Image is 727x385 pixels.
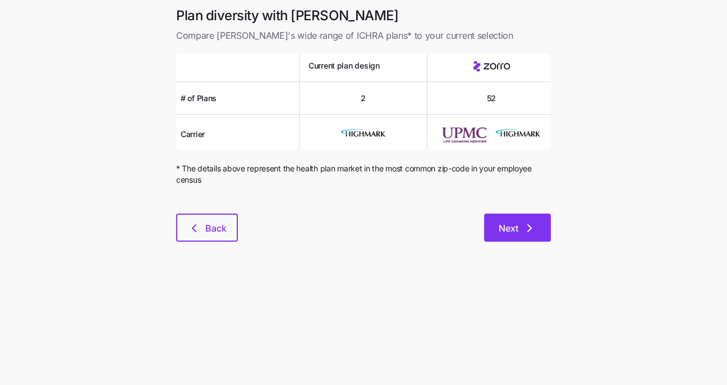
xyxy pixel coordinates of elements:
span: Current plan design [309,60,380,71]
button: Next [484,214,551,242]
img: Carrier [496,124,541,145]
span: 2 [361,93,366,104]
span: 52 [487,93,496,104]
h1: Plan diversity with [PERSON_NAME] [176,7,551,24]
span: Carrier [181,129,205,140]
span: Compare [PERSON_NAME]'s wide range of ICHRA plans* to your current selection [176,29,551,43]
span: * The details above represent the health plan market in the most common zip-code in your employee... [176,163,551,186]
span: # of Plans [181,93,217,104]
img: Carrier [442,124,487,145]
img: Carrier [341,124,386,145]
span: Next [499,221,518,235]
span: Back [205,221,227,235]
button: Back [176,214,238,242]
